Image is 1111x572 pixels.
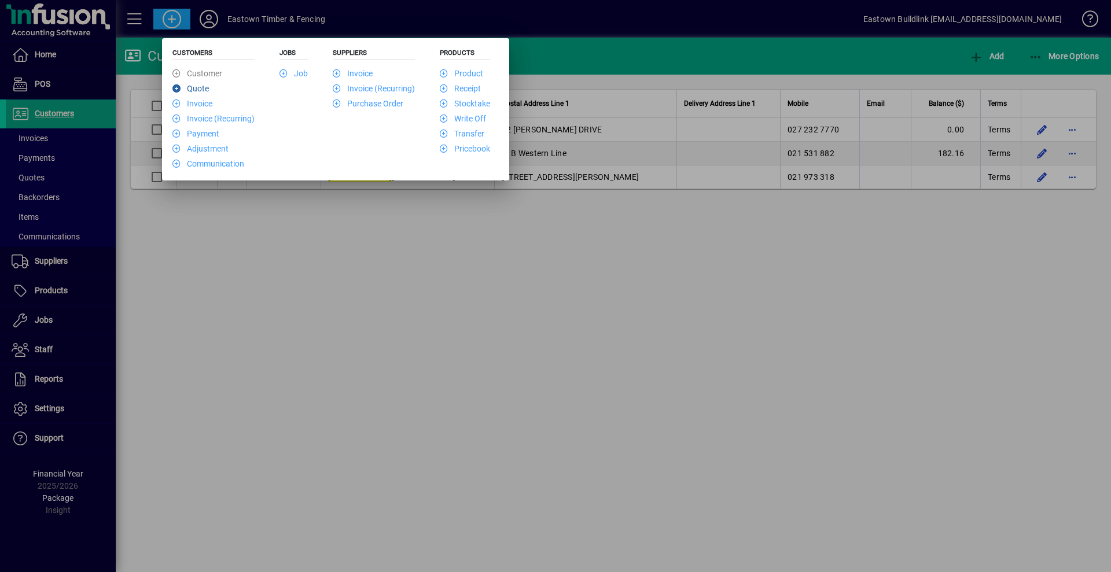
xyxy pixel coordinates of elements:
h5: Suppliers [333,49,415,60]
a: Invoice [333,69,373,78]
a: Job [279,69,308,78]
a: Quote [172,84,209,93]
a: Payment [172,129,219,138]
a: Invoice (Recurring) [172,114,255,123]
a: Product [440,69,483,78]
a: Invoice (Recurring) [333,84,415,93]
h5: Jobs [279,49,308,60]
a: Invoice [172,99,212,108]
a: Adjustment [172,144,229,153]
a: Stocktake [440,99,490,108]
a: Purchase Order [333,99,403,108]
a: Transfer [440,129,484,138]
h5: Products [440,49,490,60]
a: Receipt [440,84,481,93]
a: Pricebook [440,144,490,153]
a: Write Off [440,114,486,123]
h5: Customers [172,49,255,60]
a: Communication [172,159,244,168]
